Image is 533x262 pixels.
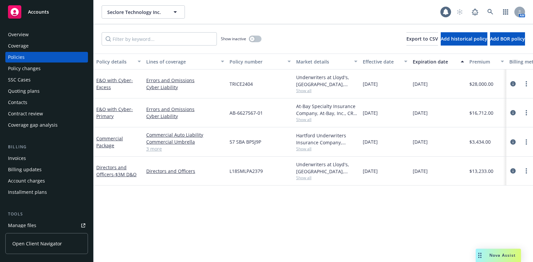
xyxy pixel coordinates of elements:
span: L18SMLPA2379 [230,168,263,175]
span: Show all [296,117,357,122]
span: $3,434.00 [469,138,491,145]
a: Commercial Umbrella [146,138,224,145]
a: Accounts [5,3,88,21]
div: SSC Cases [8,74,31,85]
div: Underwriters at Lloyd's, [GEOGRAPHIC_DATA], [PERSON_NAME] of London, CRC Group [296,161,357,175]
span: Nova Assist [489,252,516,258]
span: Show all [296,88,357,93]
button: Premium [467,54,507,69]
a: Cyber Liability [146,84,224,91]
span: Add BOR policy [490,36,525,42]
div: Policy details [96,58,134,65]
div: Policy changes [8,63,41,74]
span: [DATE] [413,80,428,87]
span: Export to CSV [406,36,438,42]
div: Contacts [8,97,27,108]
a: Policy changes [5,63,88,74]
a: Errors and Omissions [146,77,224,84]
span: Accounts [28,9,49,15]
a: Manage files [5,220,88,231]
button: Effective date [360,54,410,69]
div: Installment plans [8,187,47,197]
a: Contacts [5,97,88,108]
button: Add historical policy [441,32,487,46]
a: Invoices [5,153,88,164]
button: Expiration date [410,54,467,69]
a: Account charges [5,176,88,186]
a: circleInformation [509,80,517,88]
a: more [522,80,530,88]
button: Policy details [94,54,144,69]
input: Filter by keyword... [102,32,217,46]
span: TRICE2404 [230,80,253,87]
a: more [522,167,530,175]
a: 3 more [146,145,224,152]
a: Commercial Auto Liability [146,131,224,138]
div: Billing [5,144,88,150]
div: Coverage gap analysis [8,120,58,130]
span: [DATE] [363,168,378,175]
a: Quoting plans [5,86,88,96]
a: Start snowing [453,5,466,19]
div: Account charges [8,176,45,186]
button: Lines of coverage [144,54,227,69]
span: [DATE] [363,109,378,116]
button: Market details [293,54,360,69]
span: 57 SBA BP5J9P [230,138,261,145]
button: Nova Assist [476,249,521,262]
a: circleInformation [509,167,517,175]
span: Show inactive [221,36,246,42]
a: Coverage [5,41,88,51]
span: - $3M D&O [114,171,137,178]
div: Expiration date [413,58,457,65]
div: Effective date [363,58,400,65]
div: Invoices [8,153,26,164]
span: Seclore Technology Inc. [107,9,165,16]
a: Report a Bug [468,5,482,19]
a: Overview [5,29,88,40]
span: [DATE] [413,109,428,116]
span: [DATE] [413,138,428,145]
a: Billing updates [5,164,88,175]
a: circleInformation [509,138,517,146]
span: [DATE] [363,138,378,145]
a: Search [484,5,497,19]
a: SSC Cases [5,74,88,85]
span: AB-6627567-01 [230,109,263,116]
a: circleInformation [509,109,517,117]
a: E&O with Cyber [96,106,133,119]
a: Errors and Omissions [146,106,224,113]
a: more [522,109,530,117]
a: Installment plans [5,187,88,197]
span: [DATE] [363,80,378,87]
span: Show all [296,175,357,181]
div: Premium [469,58,497,65]
a: Directors and Officers [96,164,137,178]
div: Market details [296,58,350,65]
span: $16,712.00 [469,109,493,116]
span: Add historical policy [441,36,487,42]
span: Show all [296,146,357,152]
span: $13,233.00 [469,168,493,175]
div: Billing updates [8,164,42,175]
a: Contract review [5,108,88,119]
div: Manage files [8,220,36,231]
a: Switch app [499,5,512,19]
div: Overview [8,29,29,40]
a: E&O with Cyber [96,77,133,90]
div: Quoting plans [8,86,40,96]
span: Open Client Navigator [12,240,62,247]
a: Directors and Officers [146,168,224,175]
button: Add BOR policy [490,32,525,46]
div: Coverage [8,41,29,51]
div: Hartford Underwriters Insurance Company, Hartford Insurance Group [296,132,357,146]
a: Policies [5,52,88,63]
button: Seclore Technology Inc. [102,5,185,19]
a: Coverage gap analysis [5,120,88,130]
a: Cyber Liability [146,113,224,120]
div: Policies [8,52,25,63]
span: [DATE] [413,168,428,175]
button: Export to CSV [406,32,438,46]
div: Tools [5,211,88,217]
a: more [522,138,530,146]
